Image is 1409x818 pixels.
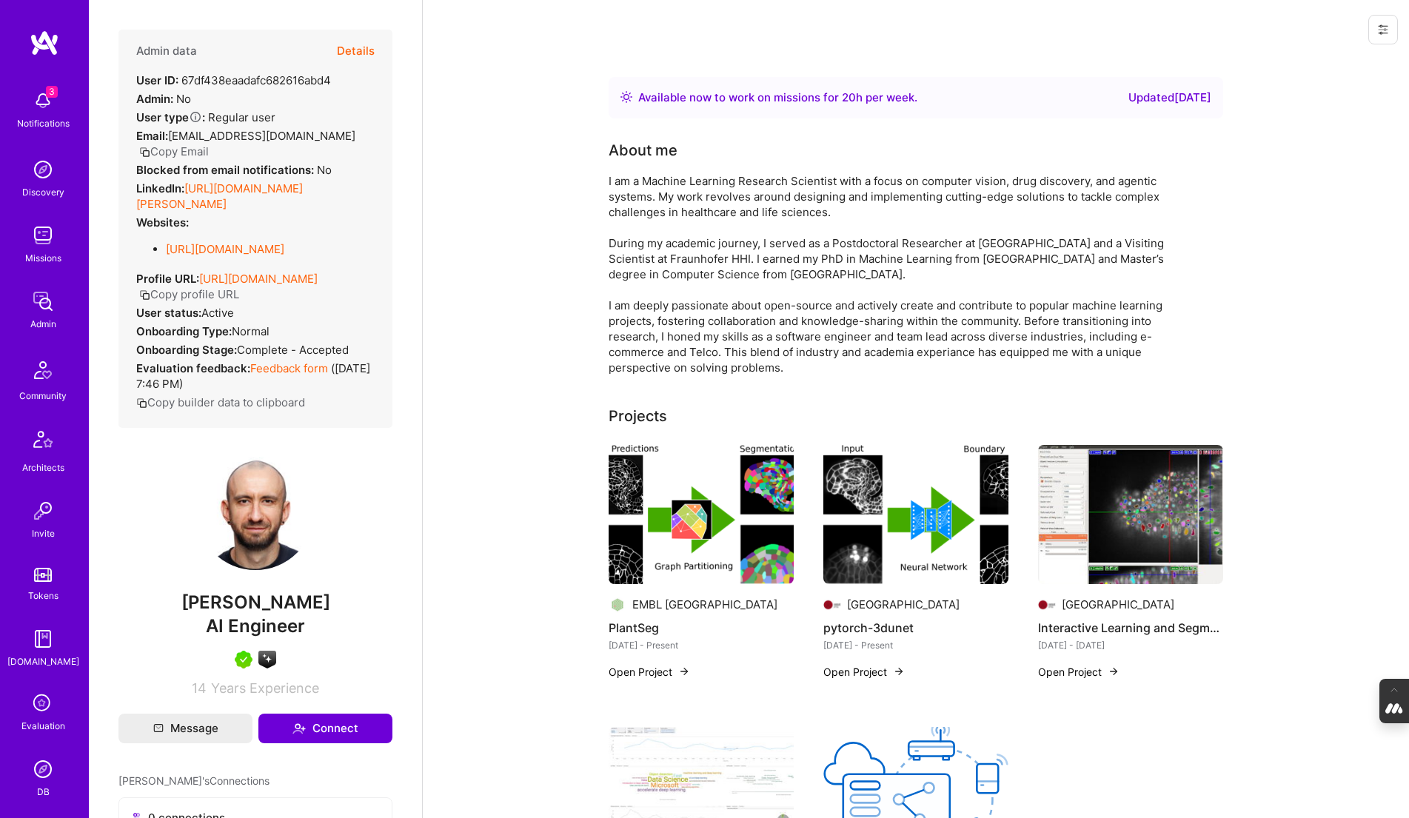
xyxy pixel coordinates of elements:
[1038,596,1056,614] img: Company logo
[609,596,626,614] img: Company logo
[136,181,303,211] a: [URL][DOMAIN_NAME][PERSON_NAME]
[232,324,270,338] span: normal
[893,666,905,677] img: arrow-right
[1038,664,1119,680] button: Open Project
[823,596,841,614] img: Company logo
[46,86,58,98] span: 3
[1038,445,1223,584] img: Interactive Learning and Segmentation Toolkit
[609,173,1201,375] div: I am a Machine Learning Research Scientist with a focus on computer vision, drug discovery, and a...
[136,395,305,410] button: Copy builder data to clipboard
[28,86,58,115] img: bell
[29,690,57,718] i: icon SelectionTeam
[32,526,55,541] div: Invite
[118,773,270,788] span: [PERSON_NAME]'s Connections
[192,680,207,696] span: 14
[25,250,61,266] div: Missions
[136,181,184,195] strong: LinkedIn:
[136,163,317,177] strong: Blocked from email notifications:
[28,155,58,184] img: discovery
[1038,618,1223,637] h4: Interactive Learning and Segmentation Toolkit
[139,147,150,158] i: icon Copy
[136,272,199,286] strong: Profile URL:
[139,289,150,301] i: icon Copy
[823,664,905,680] button: Open Project
[823,618,1008,637] h4: pytorch-3dunet
[25,352,61,388] img: Community
[609,637,794,653] div: [DATE] - Present
[30,316,56,332] div: Admin
[609,618,794,637] h4: PlantSeg
[136,361,250,375] strong: Evaluation feedback:
[136,129,168,143] strong: Email:
[206,615,305,637] span: AI Engineer
[638,89,917,107] div: Available now to work on missions for h per week .
[199,272,318,286] a: [URL][DOMAIN_NAME]
[823,637,1008,653] div: [DATE] - Present
[842,90,856,104] span: 20
[136,44,197,58] h4: Admin data
[1038,637,1223,653] div: [DATE] - [DATE]
[37,784,50,799] div: DB
[136,92,173,106] strong: Admin:
[292,722,306,735] i: icon Connect
[847,597,960,612] div: [GEOGRAPHIC_DATA]
[620,91,632,103] img: Availability
[237,343,349,357] span: Complete - Accepted
[823,445,1008,584] img: pytorch-3dunet
[22,184,64,200] div: Discovery
[25,424,61,460] img: Architects
[30,30,59,56] img: logo
[136,398,147,409] i: icon Copy
[153,723,164,734] i: icon Mail
[136,73,178,87] strong: User ID:
[168,129,355,143] span: [EMAIL_ADDRESS][DOMAIN_NAME]
[136,162,332,178] div: No
[609,664,690,680] button: Open Project
[166,242,284,256] a: [URL][DOMAIN_NAME]
[22,460,64,475] div: Architects
[235,651,252,668] img: A.Teamer in Residence
[136,91,191,107] div: No
[28,754,58,784] img: Admin Search
[609,405,667,427] div: Projects
[136,306,201,320] strong: User status:
[136,361,375,392] div: ( [DATE] 7:46 PM )
[28,624,58,654] img: guide book
[258,651,276,668] img: A.I. guild
[118,714,252,743] button: Message
[34,568,52,582] img: tokens
[136,215,189,229] strong: Websites:
[136,110,205,124] strong: User type :
[632,597,777,612] div: EMBL [GEOGRAPHIC_DATA]
[337,30,375,73] button: Details
[250,361,328,375] a: Feedback form
[189,110,202,124] i: Help
[17,115,70,131] div: Notifications
[609,445,794,584] img: PlantSeg
[28,286,58,316] img: admin teamwork
[1062,597,1174,612] div: [GEOGRAPHIC_DATA]
[118,591,392,614] span: [PERSON_NAME]
[7,654,79,669] div: [DOMAIN_NAME]
[19,388,67,403] div: Community
[139,144,209,159] button: Copy Email
[201,306,234,320] span: Active
[609,139,677,161] div: About me
[28,588,58,603] div: Tokens
[28,221,58,250] img: teamwork
[678,666,690,677] img: arrow-right
[136,343,237,357] strong: Onboarding Stage:
[136,73,331,88] div: 67df438eaadafc682616abd4
[1128,89,1211,107] div: Updated [DATE]
[136,110,275,125] div: Regular user
[258,714,392,743] button: Connect
[28,496,58,526] img: Invite
[21,718,65,734] div: Evaluation
[211,680,319,696] span: Years Experience
[136,324,232,338] strong: Onboarding Type:
[139,286,239,302] button: Copy profile URL
[1108,666,1119,677] img: arrow-right
[196,452,315,570] img: User Avatar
